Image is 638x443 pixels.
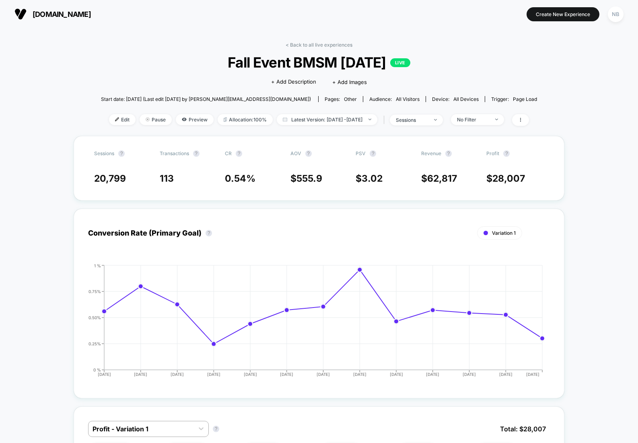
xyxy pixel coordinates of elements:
[526,372,539,377] tspan: [DATE]
[176,114,214,125] span: Preview
[33,10,91,18] span: [DOMAIN_NAME]
[80,263,542,384] div: CONVERSION_RATE
[605,6,626,23] button: NB
[389,372,403,377] tspan: [DATE]
[290,173,322,184] span: $
[344,96,357,102] span: other
[426,96,485,102] span: Device:
[495,119,498,120] img: end
[492,173,525,184] span: 28,007
[123,54,515,71] span: Fall Event BMSM [DATE]
[225,173,255,184] span: 0.54 %
[171,372,184,377] tspan: [DATE]
[207,372,220,377] tspan: [DATE]
[353,372,366,377] tspan: [DATE]
[88,289,101,293] tspan: 0.75%
[356,150,366,156] span: PSV
[94,150,114,156] span: Sessions
[608,6,624,22] div: NB
[101,96,311,102] span: Start date: [DATE] (Last edit [DATE] by [PERSON_NAME][EMAIL_ADDRESS][DOMAIN_NAME])
[317,372,330,377] tspan: [DATE]
[332,79,367,85] span: + Add Images
[453,96,479,102] span: all devices
[93,367,101,372] tspan: 0 %
[160,173,174,184] span: 113
[486,150,499,156] span: Profit
[463,372,476,377] tspan: [DATE]
[421,173,457,184] span: $
[362,173,383,184] span: 3.02
[193,150,200,157] button: ?
[396,117,428,123] div: sessions
[390,58,410,67] p: LIVE
[134,372,147,377] tspan: [DATE]
[94,173,126,184] span: 20,799
[325,96,357,102] div: Pages:
[280,372,293,377] tspan: [DATE]
[243,372,257,377] tspan: [DATE]
[277,114,377,125] span: Latest Version: [DATE] - [DATE]
[491,96,537,102] div: Trigger:
[290,150,301,156] span: AOV
[115,117,119,121] img: edit
[225,150,232,156] span: CR
[369,96,420,102] div: Audience:
[492,230,516,236] span: Variation 1
[370,150,376,157] button: ?
[88,341,101,346] tspan: 0.25%
[396,96,420,102] span: All Visitors
[356,173,383,184] span: $
[118,150,125,157] button: ?
[109,114,136,125] span: Edit
[218,114,273,125] span: Allocation: 100%
[503,150,510,157] button: ?
[427,173,457,184] span: 62,817
[305,150,312,157] button: ?
[296,173,322,184] span: 555.9
[12,8,93,21] button: [DOMAIN_NAME]
[434,119,437,121] img: end
[457,117,489,123] div: No Filter
[381,114,390,126] span: |
[499,372,512,377] tspan: [DATE]
[271,78,316,86] span: + Add Description
[146,117,150,121] img: end
[140,114,172,125] span: Pause
[236,150,242,157] button: ?
[445,150,452,157] button: ?
[527,7,599,21] button: Create New Experience
[160,150,189,156] span: Transactions
[283,117,287,121] img: calendar
[426,372,439,377] tspan: [DATE]
[513,96,537,102] span: Page Load
[496,421,550,437] span: Total: $ 28,007
[421,150,441,156] span: Revenue
[94,263,101,268] tspan: 1 %
[206,230,212,236] button: ?
[224,117,227,122] img: rebalance
[368,119,371,120] img: end
[213,426,219,432] button: ?
[286,42,352,48] a: < Back to all live experiences
[14,8,27,20] img: Visually logo
[486,173,525,184] span: $
[88,315,101,320] tspan: 0.50%
[97,372,111,377] tspan: [DATE]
